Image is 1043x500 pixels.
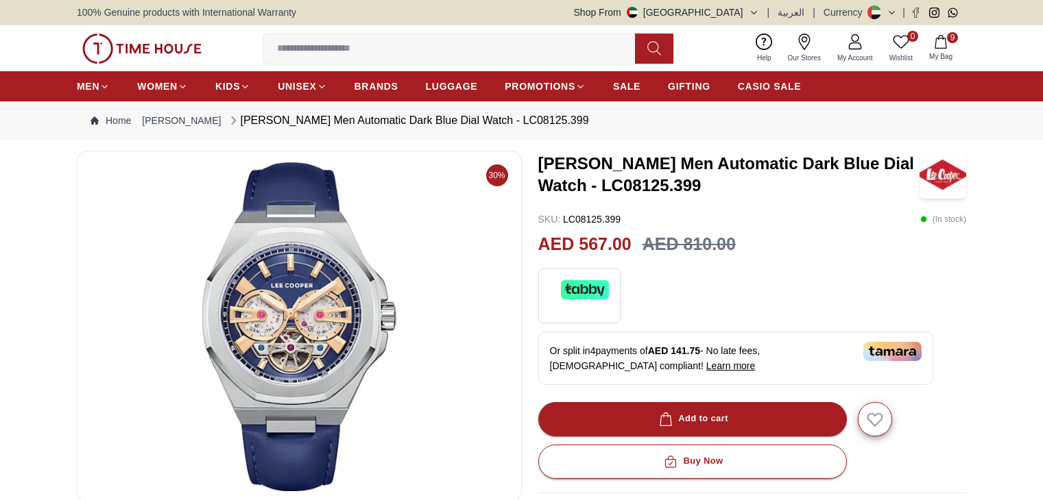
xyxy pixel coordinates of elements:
[505,79,575,93] span: PROMOTIONS
[538,332,933,385] div: Or split in 4 payments of - No late fees, [DEMOGRAPHIC_DATA] compliant!
[215,74,250,99] a: KIDS
[643,232,736,258] h3: AED 810.00
[538,214,561,225] span: SKU :
[227,112,589,129] div: [PERSON_NAME] Men Automatic Dark Blue Dial Watch - LC08125.399
[738,74,802,99] a: CASIO SALE
[911,8,921,18] a: Facebook
[902,5,905,19] span: |
[137,79,178,93] span: WOMEN
[752,53,777,63] span: Help
[278,79,316,93] span: UNISEX
[77,74,110,99] a: MEN
[832,53,878,63] span: My Account
[538,445,847,479] button: Buy Now
[538,153,920,197] h3: [PERSON_NAME] Men Automatic Dark Blue Dial Watch - LC08125.399
[77,101,966,140] nav: Breadcrumb
[77,79,99,93] span: MEN
[355,79,398,93] span: BRANDS
[137,74,188,99] a: WOMEN
[767,5,770,19] span: |
[863,342,922,361] img: Tamara
[907,31,918,42] span: 0
[613,79,640,93] span: SALE
[648,345,700,356] span: AED 141.75
[613,74,640,99] a: SALE
[426,74,478,99] a: LUGGAGE
[920,151,966,199] img: LEE COOPER Men Automatic Dark Blue Dial Watch - LC08125.399
[947,32,958,43] span: 9
[278,74,326,99] a: UNISEX
[215,79,240,93] span: KIDS
[661,453,723,469] div: Buy Now
[924,51,958,62] span: My Bag
[738,79,802,93] span: CASIO SALE
[920,212,966,226] p: ( In stock )
[82,34,202,64] img: ...
[656,411,728,427] div: Add to cart
[574,5,759,19] button: Shop From[GEOGRAPHIC_DATA]
[88,162,510,491] img: LEE COOPER Men Automatic Dark Blue Dial Watch - LC08125.399
[142,114,221,127] a: [PERSON_NAME]
[813,5,815,19] span: |
[929,8,939,18] a: Instagram
[538,212,621,226] p: LC08125.399
[778,5,804,19] button: العربية
[426,79,478,93] span: LUGGAGE
[749,31,780,66] a: Help
[627,7,638,18] img: United Arab Emirates
[538,402,847,436] button: Add to cart
[505,74,586,99] a: PROMOTIONS
[77,5,296,19] span: 100% Genuine products with International Warranty
[884,53,918,63] span: Wishlist
[538,232,632,258] h2: AED 567.00
[780,31,829,66] a: Our Stores
[782,53,826,63] span: Our Stores
[921,32,961,64] button: 9My Bag
[355,74,398,99] a: BRANDS
[668,74,710,99] a: GIFTING
[486,164,508,186] span: 30%
[91,114,131,127] a: Home
[948,8,958,18] a: Whatsapp
[881,31,921,66] a: 0Wishlist
[824,5,868,19] div: Currency
[668,79,710,93] span: GIFTING
[706,360,756,371] span: Learn more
